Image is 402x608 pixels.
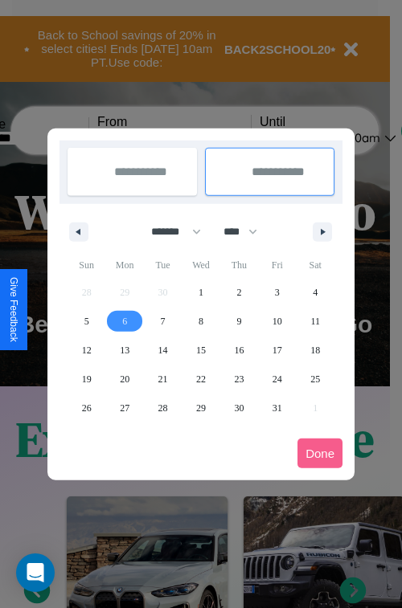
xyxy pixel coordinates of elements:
[220,278,258,307] button: 2
[144,336,182,365] button: 14
[182,278,219,307] button: 1
[158,394,168,422] span: 28
[182,394,219,422] button: 29
[220,307,258,336] button: 9
[105,365,143,394] button: 20
[310,307,320,336] span: 11
[182,307,219,336] button: 8
[297,278,334,307] button: 4
[122,307,127,336] span: 6
[234,365,244,394] span: 23
[258,365,296,394] button: 24
[199,307,203,336] span: 8
[68,307,105,336] button: 5
[68,336,105,365] button: 12
[275,278,280,307] span: 3
[273,307,282,336] span: 10
[161,307,166,336] span: 7
[297,252,334,278] span: Sat
[297,439,343,468] button: Done
[313,278,318,307] span: 4
[196,365,206,394] span: 22
[120,336,129,365] span: 13
[236,307,241,336] span: 9
[82,336,92,365] span: 12
[258,394,296,422] button: 31
[105,307,143,336] button: 6
[273,336,282,365] span: 17
[82,394,92,422] span: 26
[310,336,320,365] span: 18
[144,307,182,336] button: 7
[220,252,258,278] span: Thu
[105,336,143,365] button: 13
[84,307,89,336] span: 5
[258,278,296,307] button: 3
[144,252,182,278] span: Tue
[158,365,168,394] span: 21
[196,394,206,422] span: 29
[182,252,219,278] span: Wed
[182,336,219,365] button: 15
[68,365,105,394] button: 19
[220,365,258,394] button: 23
[199,278,203,307] span: 1
[310,365,320,394] span: 25
[120,394,129,422] span: 27
[236,278,241,307] span: 2
[273,365,282,394] span: 24
[105,252,143,278] span: Mon
[258,307,296,336] button: 10
[297,365,334,394] button: 25
[105,394,143,422] button: 27
[68,394,105,422] button: 26
[158,336,168,365] span: 14
[258,252,296,278] span: Fri
[144,394,182,422] button: 28
[196,336,206,365] span: 15
[82,365,92,394] span: 19
[120,365,129,394] span: 20
[182,365,219,394] button: 22
[16,553,55,592] div: Open Intercom Messenger
[234,394,244,422] span: 30
[220,394,258,422] button: 30
[220,336,258,365] button: 16
[258,336,296,365] button: 17
[68,252,105,278] span: Sun
[144,365,182,394] button: 21
[297,336,334,365] button: 18
[273,394,282,422] span: 31
[8,277,19,342] div: Give Feedback
[297,307,334,336] button: 11
[234,336,244,365] span: 16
